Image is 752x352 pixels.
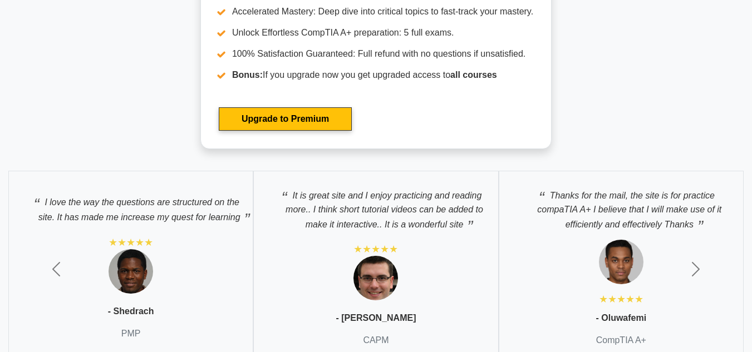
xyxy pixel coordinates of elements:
p: It is great site and I enjoy practicing and reading more.. I think short tutorial videos can be a... [265,182,486,232]
p: - [PERSON_NAME] [336,311,416,325]
p: - Shedrach [108,305,154,318]
div: ★★★★★ [109,236,153,249]
p: CAPM [363,334,389,347]
p: I love the way the questions are structured on the site. It has made me increase my quest for lea... [20,189,242,224]
p: - Oluwafemi [596,311,646,325]
img: Testimonial 1 [109,249,153,294]
div: ★★★★★ [599,292,643,306]
img: Testimonial 1 [599,240,643,284]
div: ★★★★★ [353,242,398,256]
img: Testimonial 1 [353,256,398,300]
p: PMP [121,327,141,340]
p: CompTIA A+ [596,334,646,347]
a: Upgrade to Premium [219,107,352,131]
p: Thanks for the mail, the site is for practice compaTIA A+ I believe that I will make use of it ef... [510,182,732,232]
